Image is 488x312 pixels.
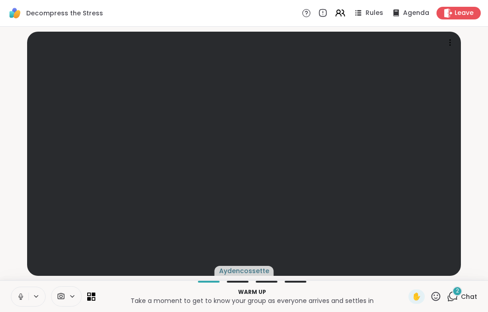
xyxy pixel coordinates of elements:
span: Agenda [403,9,429,18]
span: Leave [455,9,474,18]
span: 2 [456,287,459,295]
span: ✋ [412,291,421,302]
p: Warm up [101,288,403,296]
span: Aydencossette [219,266,269,275]
p: Take a moment to get to know your group as everyone arrives and settles in [101,296,403,305]
span: Rules [366,9,383,18]
span: Chat [461,292,477,301]
img: ShareWell Logomark [7,5,23,21]
span: Decompress the Stress [26,9,103,18]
